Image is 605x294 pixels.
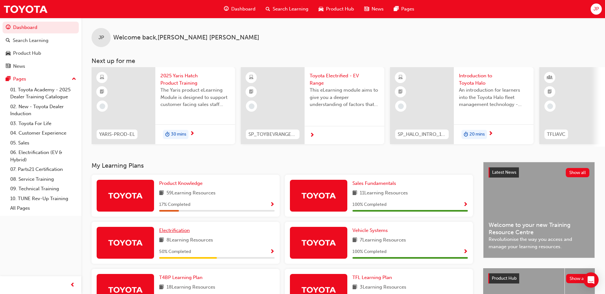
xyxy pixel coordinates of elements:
a: Product Knowledge [159,180,205,187]
span: Welcome back , [PERSON_NAME] [PERSON_NAME] [113,34,259,41]
a: Trak [3,2,48,16]
span: guage-icon [224,5,229,13]
span: book-icon [352,236,357,244]
span: book-icon [159,189,164,197]
a: Search Learning [3,35,79,46]
span: News [372,5,384,13]
a: 05. Sales [8,138,79,148]
span: Dashboard [231,5,255,13]
a: news-iconNews [359,3,389,16]
span: learningRecordVerb_NONE-icon [398,103,404,109]
a: 09. Technical Training [8,184,79,194]
img: Trak [301,190,336,201]
span: Sales Fundamentals [352,180,396,186]
span: search-icon [6,38,10,44]
a: SP_HALO_INTRO_1223_ELIntroduction to Toyota HaloAn introduction for learners into the Toyota Halo... [390,67,534,144]
span: booktick-icon [548,88,552,96]
span: 2025 Yaris Hatch Product Training [160,72,230,87]
span: pages-icon [394,5,399,13]
a: guage-iconDashboard [219,3,261,16]
a: 10. TUNE Rev-Up Training [8,194,79,204]
span: 20 mins [469,131,485,138]
a: Product HubShow all [488,273,590,283]
span: Product Hub [492,276,517,281]
span: JP [99,34,104,41]
span: booktick-icon [398,88,403,96]
span: duration-icon [464,130,468,139]
span: learningRecordVerb_NONE-icon [100,103,105,109]
span: 30 mins [171,131,186,138]
span: learningResourceType_ELEARNING-icon [249,73,254,82]
span: car-icon [6,51,11,56]
span: Welcome to your new Training Resource Centre [489,221,589,236]
div: Product Hub [13,50,41,57]
span: up-icon [72,75,76,83]
button: Show Progress [270,201,275,209]
button: Pages [3,73,79,85]
span: book-icon [159,283,164,291]
a: Vehicle Systems [352,227,390,234]
span: news-icon [364,5,369,13]
span: TFL Learning Plan [352,275,392,280]
span: book-icon [352,283,357,291]
span: Electrification [159,227,190,233]
a: 01. Toyota Academy - 2025 Dealer Training Catalogue [8,85,79,102]
h3: Next up for me [81,57,605,65]
button: Show Progress [270,248,275,256]
span: 50 % Completed [159,248,191,255]
button: Show Progress [463,248,468,256]
span: next-icon [488,131,493,137]
span: prev-icon [70,281,75,289]
span: learningResourceType_ELEARNING-icon [100,73,104,82]
span: Product Knowledge [159,180,203,186]
span: book-icon [159,236,164,244]
span: 100 % Completed [352,201,387,208]
a: 06. Electrification (EV & Hybrid) [8,148,79,164]
span: book-icon [352,189,357,197]
a: 03. Toyota For Life [8,119,79,129]
span: car-icon [319,5,323,13]
span: An introduction for learners into the Toyota Halo fleet management technology - including overvie... [459,87,528,108]
span: Introduction to Toyota Halo [459,72,528,87]
a: 07. Parts21 Certification [8,164,79,174]
span: 100 % Completed [352,248,387,255]
span: learningRecordVerb_NONE-icon [547,103,553,109]
span: 11 Learning Resources [360,189,408,197]
a: YARIS-PROD-EL2025 Yaris Hatch Product TrainingThe Yaris product eLearning Module is designed to s... [92,67,235,144]
img: Trak [108,190,143,201]
a: Product Hub [3,47,79,59]
span: 8 Learning Resources [166,236,213,244]
a: 02. New - Toyota Dealer Induction [8,102,79,119]
a: search-iconSearch Learning [261,3,314,16]
a: Electrification [159,227,192,234]
span: 17 % Completed [159,201,190,208]
span: JP [594,5,599,13]
span: next-icon [190,131,195,137]
span: learningResourceType_INSTRUCTOR_LED-icon [548,73,552,82]
span: Pages [401,5,414,13]
span: learningResourceType_ELEARNING-icon [398,73,403,82]
span: YARIS-PROD-EL [99,131,135,138]
span: The Yaris product eLearning Module is designed to support customer facing sales staff with introd... [160,87,230,108]
h3: My Learning Plans [92,162,473,169]
span: next-icon [310,133,314,138]
a: 04. Customer Experience [8,128,79,138]
span: Show Progress [463,202,468,208]
a: All Pages [8,203,79,213]
span: Show Progress [270,202,275,208]
span: 3 Learning Resources [360,283,406,291]
span: T4BP Learning Plan [159,275,203,280]
span: 7 Learning Resources [360,236,406,244]
a: TFL Learning Plan [352,274,395,281]
div: News [13,63,25,70]
span: Revolutionise the way you access and manage your learning resources. [489,236,589,250]
button: JP [591,3,602,15]
span: SP_TOYBEVRANGE_EL [248,131,297,138]
span: duration-icon [165,130,170,139]
span: Product Hub [326,5,354,13]
img: Trak [301,237,336,248]
span: Search Learning [273,5,308,13]
span: learningRecordVerb_NONE-icon [249,103,255,109]
span: Show Progress [270,249,275,255]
